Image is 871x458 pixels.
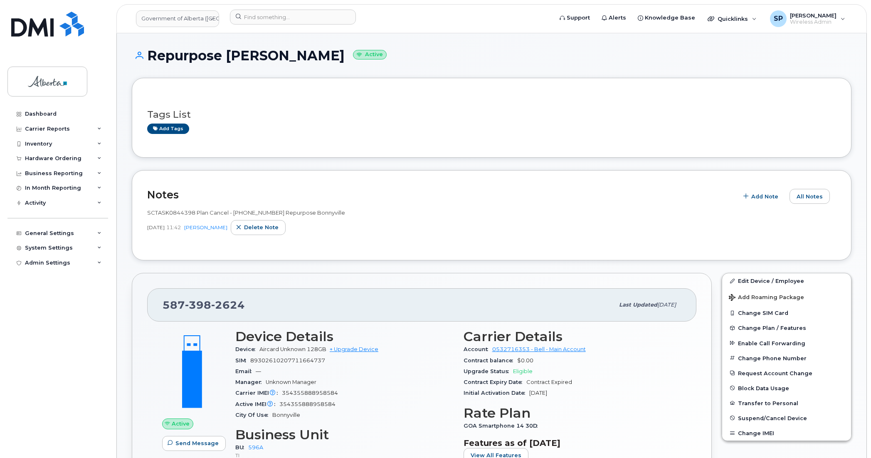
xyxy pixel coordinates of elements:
span: Aircard Unknown 128GB [259,346,326,352]
span: Send Message [175,439,219,447]
span: SIM [235,357,250,364]
span: [DATE] [657,302,676,308]
span: All Notes [797,193,823,201]
span: Enable Call Forwarding [738,340,805,346]
span: Upgrade Status [464,368,513,374]
button: Change IMEI [722,426,851,441]
span: City Of Use [235,412,272,418]
span: Device [235,346,259,352]
span: Manager [235,379,266,385]
a: Edit Device / Employee [722,273,851,288]
span: Account [464,346,492,352]
button: Change Phone Number [722,351,851,366]
span: Change Plan / Features [738,325,806,331]
h1: Repurpose [PERSON_NAME] [132,48,851,63]
h3: Device Details [235,329,454,344]
a: 0532716353 - Bell - Main Account [492,346,586,352]
span: BU [235,444,248,451]
button: Send Message [162,436,226,451]
button: All Notes [790,189,830,204]
span: Bonnyville [272,412,300,418]
a: Add tags [147,124,189,134]
button: Enable Call Forwarding [722,336,851,351]
span: Contract balance [464,357,517,364]
span: Email [235,368,256,374]
h3: Carrier Details [464,329,682,344]
span: GOA Smartphone 14 30D [464,423,542,429]
h3: Rate Plan [464,406,682,421]
span: Carrier IMEI [235,390,282,396]
h2: Notes [147,188,734,201]
span: Add Note [751,193,778,201]
span: 354355888958584 [279,401,336,407]
span: Initial Activation Date [464,390,529,396]
span: [DATE] [147,224,165,231]
span: 11:42 [166,224,181,231]
a: 596A [248,444,263,451]
span: — [256,368,261,374]
button: Add Note [738,189,785,204]
span: Eligible [513,368,533,374]
a: [PERSON_NAME] [184,224,227,230]
small: Active [353,50,387,59]
span: 354355888958584 [282,390,338,396]
span: 587 [163,299,245,311]
span: Suspend/Cancel Device [738,415,807,421]
span: Contract Expiry Date [464,379,526,385]
span: 2624 [211,299,245,311]
span: SCTASK0844398 Plan Cancel - [PHONE_NUMBER] Repurpose Bonnyville [147,209,345,216]
button: Request Account Change [722,366,851,381]
button: Transfer to Personal [722,396,851,411]
button: Change SIM Card [722,305,851,320]
button: Block Data Usage [722,381,851,396]
span: Add Roaming Package [729,294,804,302]
button: Add Roaming Package [722,288,851,305]
span: [DATE] [529,390,547,396]
span: Unknown Manager [266,379,316,385]
button: Change Plan / Features [722,320,851,335]
span: 89302610207711664737 [250,357,325,364]
h3: Tags List [147,109,836,120]
span: Active IMEI [235,401,279,407]
span: 398 [185,299,211,311]
span: $0.00 [517,357,533,364]
h3: Features as of [DATE] [464,438,682,448]
button: Delete note [231,220,286,235]
h3: Business Unit [235,427,454,442]
button: Suspend/Cancel Device [722,411,851,426]
span: Contract Expired [526,379,572,385]
span: Delete note [244,223,279,231]
span: Active [172,420,190,428]
span: Last updated [619,302,657,308]
a: + Upgrade Device [330,346,378,352]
